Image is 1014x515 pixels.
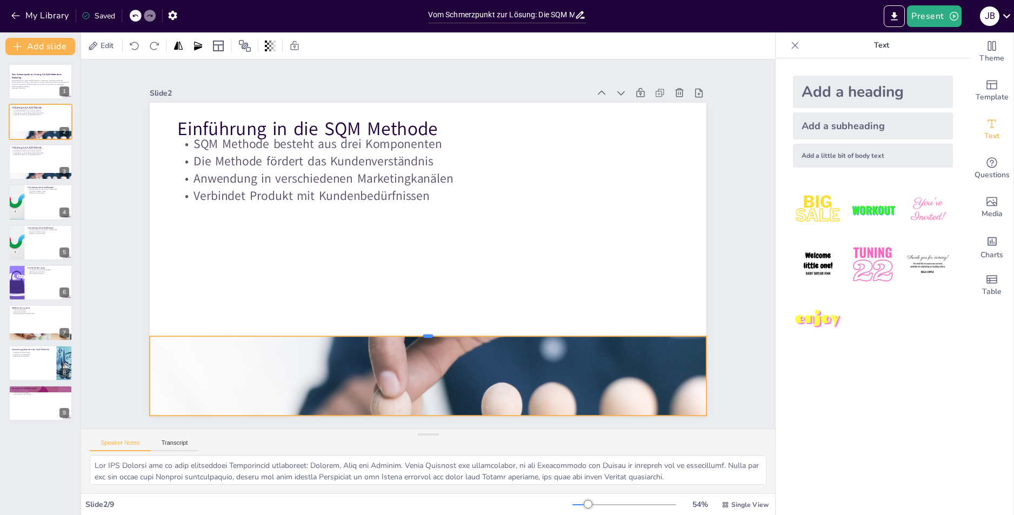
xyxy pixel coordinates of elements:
[979,52,1004,64] span: Theme
[804,32,959,58] p: Text
[982,286,1002,298] span: Table
[12,113,69,116] p: Verbindet Produkt mit Kundenbedürfnissen
[12,313,69,315] p: Überzeugungskraft der Botschaft
[970,188,1013,227] div: Add images, graphics, shapes or video
[9,265,72,300] div: 6
[903,239,953,290] img: 6.jpeg
[9,184,72,220] div: 4
[12,108,69,110] p: SQM Methode besteht aus drei Komponenten
[28,273,69,275] p: Emotionale Ansprache
[178,187,678,204] p: Verbindet Produkt mit Kundenbedürfnissen
[12,306,69,310] p: Medizin als Lösung
[28,226,69,229] p: Schmerzpunkt identifizieren
[793,239,843,290] img: 4.jpeg
[12,391,69,393] p: Effektivität der Strategien
[12,393,69,396] p: Langfristige Kundenbindung
[12,73,62,79] strong: Vom Schmerzpunkt zur Lösung: Die SQM Methode im Marketing
[59,127,69,137] div: 2
[970,110,1013,149] div: Add text boxes
[12,110,69,112] p: Die Methode fördert das Kundenverständnis
[976,91,1009,103] span: Template
[12,88,69,90] p: Generated with [URL]
[9,385,72,421] div: 9
[980,249,1003,261] span: Charts
[970,266,1013,305] div: Add a table
[970,227,1013,266] div: Add charts and graphs
[9,144,72,180] div: 3
[59,167,69,177] div: 3
[980,6,999,26] div: J B
[238,39,251,52] span: Position
[85,499,572,510] div: Slide 2 / 9
[428,7,575,23] input: Insert title
[82,11,115,21] div: Saved
[59,86,69,96] div: 1
[848,185,898,235] img: 2.jpeg
[9,64,72,99] div: 1
[12,152,69,154] p: Anwendung in verschiedenen Marketingkanälen
[9,305,72,340] div: 7
[982,208,1003,220] span: Media
[12,351,54,353] p: Vielseitigkeit der Methode
[12,389,69,391] p: Kundenfokus
[28,269,69,271] p: Konsequenzen des Nicht-Handelns
[98,41,116,51] span: Edit
[178,170,678,187] p: Anwendung in verschiedenen Marketingkanälen
[12,148,69,150] p: SQM Methode besteht aus drei Komponenten
[980,5,999,27] button: J B
[970,149,1013,188] div: Get real-time input from your audience
[178,152,678,170] p: Die Methode fördert das Kundenverständnis
[5,38,75,55] button: Add slide
[90,439,151,451] button: Speaker Notes
[12,355,54,357] p: Effektivität der Methode
[970,71,1013,110] div: Add ready made slides
[793,76,953,108] div: Add a heading
[90,455,766,485] textarea: Lor IPS Dolorsi ame co adip elitseddoei Temporincid utlaboreet: Dolorem, Aliq eni Adminim. Venia ...
[12,79,69,88] p: Diese Präsentation erklärt die SQM Methode im Marketing, die darauf abzielt, den Schmerzpunkt des...
[151,439,199,451] button: Transcript
[12,353,54,356] p: Anpassung an Zielgruppen
[8,7,74,24] button: My Library
[793,112,953,139] div: Add a subheading
[178,135,678,152] p: SQM Methode besteht aus drei Komponenten
[178,116,678,142] p: Einführung in die SQM Methode
[12,347,54,351] p: Anwendungsbereiche der SQM Methode
[12,387,69,390] p: Vorteile der SQM Methode
[731,500,769,509] span: Single View
[12,311,69,313] p: Langfristige Vorteile
[59,208,69,217] div: 4
[28,190,69,192] p: Kern des Problems finden
[59,287,69,297] div: 6
[907,5,961,27] button: Present
[12,309,69,311] p: Lösung präsentieren
[28,189,69,191] p: Schmerzpunkt ist nicht immer offensichtlich
[210,37,227,55] div: Layout
[848,239,898,290] img: 5.jpeg
[975,169,1010,181] span: Questions
[12,146,69,149] p: Einführung in die SQM Methode
[28,192,69,195] p: Effektive Kommunikation
[903,185,953,235] img: 3.jpeg
[984,130,999,142] span: Text
[28,231,69,233] p: Kern des Problems finden
[150,88,589,98] div: Slide 2
[687,499,713,510] div: 54 %
[59,328,69,338] div: 7
[28,271,69,273] p: Motivation zur Handlung
[12,154,69,156] p: Verbindet Produkt mit Kundenbedürfnissen
[970,32,1013,71] div: Change the overall theme
[59,368,69,378] div: 8
[28,229,69,231] p: Schmerzpunkt ist nicht immer offensichtlich
[28,266,69,270] p: Die Rolle der Qual
[28,232,69,235] p: Effektive Kommunikation
[12,105,69,109] p: Einführung in die SQM Methode
[59,248,69,257] div: 5
[59,408,69,418] div: 9
[793,295,843,345] img: 7.jpeg
[9,225,72,260] div: 5
[28,186,69,189] p: Schmerzpunkt identifizieren
[884,5,905,27] button: Export to PowerPoint
[12,112,69,114] p: Anwendung in verschiedenen Marketingkanälen
[793,185,843,235] img: 1.jpeg
[12,150,69,152] p: Die Methode fördert das Kundenverständnis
